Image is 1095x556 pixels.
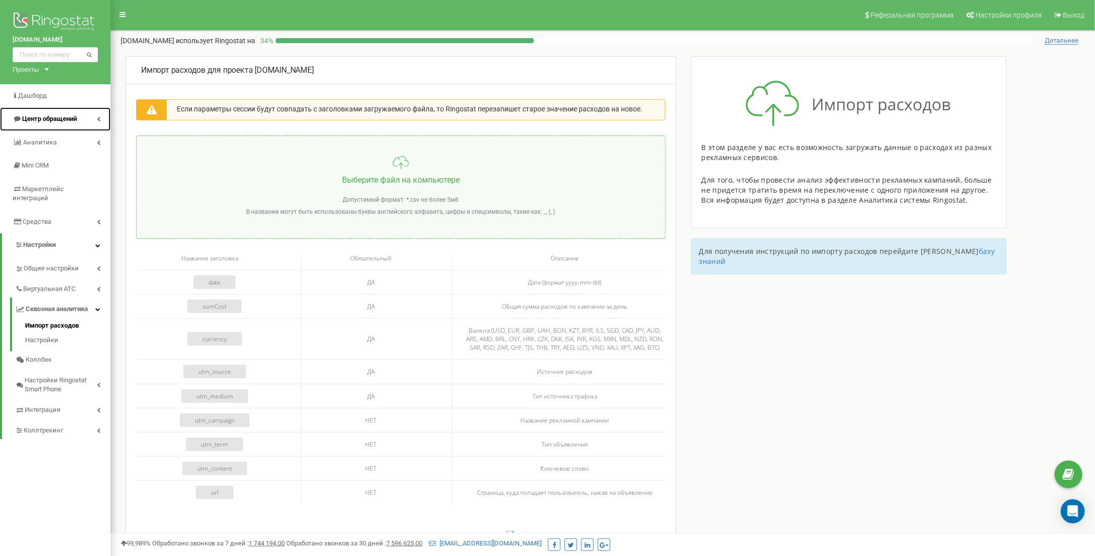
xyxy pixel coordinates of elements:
span: Если параметры сессии будут совпадать с заголовками загружаемого файла, то Ringostat перезапишет ... [177,105,642,113]
span: Название заголовка [181,254,238,262]
span: Страница, куда попадает пользователь, нажав на объявление [477,488,652,497]
span: Коллбек [26,355,52,365]
span: Источник расходов [537,367,592,376]
span: НЕТ [365,416,376,425]
span: Маркетплейс интеграций [13,185,64,202]
span: Аналитика [23,138,57,146]
a: Настройки [2,233,111,257]
img: Ringostat logo [13,10,98,35]
span: Выход [1063,11,1085,19]
span: 99,989% [121,539,151,547]
span: Ключевое слово [540,464,589,473]
span: Тип объявления [541,440,588,449]
span: Центр обращений [22,115,77,122]
span: ДА [367,392,375,400]
span: Сквозная аналитика [26,305,88,314]
a: Сквозная аналитика [15,298,111,318]
a: Настройки Ringostat Smart Phone [15,369,111,398]
div: utm_medium [181,389,248,403]
a: базу знаний [699,246,995,266]
u: 1 744 194,00 [249,539,285,547]
div: url [196,486,234,499]
div: utm_term [186,438,243,451]
a: Интеграция [15,398,111,419]
span: Обработано звонков за 7 дней : [152,539,285,547]
span: Коллтрекинг [24,426,63,436]
span: Дашборд [18,92,47,99]
span: использует Ringostat на [176,37,255,45]
span: Детальнее [1045,37,1078,45]
div: Проекты [13,65,39,74]
a: Виртуальная АТС [15,277,111,298]
p: 34 % [255,36,276,46]
div: currency [187,332,242,346]
span: Mini CRM [22,162,49,169]
span: НЕТ [365,440,376,449]
span: Интеграция [25,405,60,415]
div: Для того, чтобы провести анализ эффективности рекламных кампаний, больше не придется тратить врем... [702,175,996,205]
span: Дата (формат yyyy-mm-dd) [528,278,601,287]
div: sumCost [187,300,242,313]
div: date [193,275,236,289]
div: utm_source [183,365,246,378]
p: Для получения инструкций по импорту расходов перейдите [PERSON_NAME] [699,246,999,266]
span: Средства [23,218,51,225]
span: Настройки Ringostat Smart Phone [25,376,97,394]
span: ДА [367,302,375,311]
p: Импорт расходов для проекта [DOMAIN_NAME] [141,65,661,76]
a: Импорт расходов [25,321,111,333]
span: ДА [367,335,375,343]
span: Общие настройки [24,264,79,273]
span: Виртуальная АТС [23,285,75,294]
a: Общие настройки [15,257,111,277]
span: Название рекламной кампании [520,416,609,425]
div: utm_content [182,462,247,475]
div: utm_campaign [180,413,250,427]
a: Настройки [25,333,111,345]
span: Реферальная программа [870,11,954,19]
span: Общая сумма расходов по кампании за день [502,302,627,311]
span: НЕТ [365,464,376,473]
div: Open Intercom Messenger [1061,499,1085,523]
div: В этом разделе у вас есть возможность загружать данные о расходах из разных рекламных сервисов. [702,143,996,163]
a: Коллбек [15,351,111,369]
input: Поиск по номеру [13,47,98,62]
span: Обязательный [350,254,391,262]
span: НЕТ [365,488,376,497]
img: image [746,77,952,130]
span: Настройки профиля [976,11,1042,19]
span: ДА [367,367,375,376]
a: [EMAIL_ADDRESS][DOMAIN_NAME] [429,539,541,547]
p: [DOMAIN_NAME] [121,36,255,46]
a: [DOMAIN_NAME] [13,35,98,45]
span: Тип источника трафика [532,392,597,400]
span: Описание [551,254,579,262]
u: 7 596 625,00 [386,539,422,547]
span: Валюта (USD, EUR, GBP, UAH, BGN, KZT, BYR, ILS, SGD, CAD, JPY, AUD, ARS, AMD, BRL, CNY, HRK, CZK,... [466,326,664,352]
span: Настройки [23,241,56,248]
a: Коллтрекинг [15,419,111,440]
span: Обработано звонков за 30 дней : [286,539,422,547]
span: ДА [367,278,375,287]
